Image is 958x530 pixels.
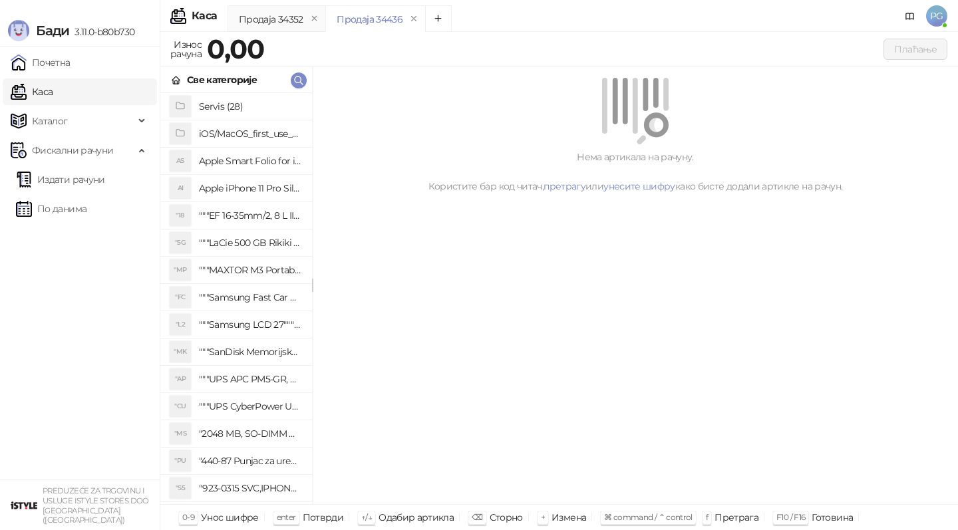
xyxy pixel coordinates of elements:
span: Фискални рачуни [32,137,113,164]
div: Износ рачуна [168,36,204,63]
div: Готовина [812,509,853,526]
h4: """SanDisk Memorijska kartica 256GB microSDXC sa SD adapterom SDSQXA1-256G-GN6MA - Extreme PLUS, ... [199,341,301,362]
div: Одабир артикла [379,509,454,526]
div: "5G [170,232,191,253]
strong: 0,00 [207,33,264,65]
h4: """MAXTOR M3 Portable 2TB 2.5"""" crni eksterni hard disk HX-M201TCB/GM""" [199,259,301,281]
button: Плаћање [883,39,947,60]
small: PREDUZEĆE ZA TRGOVINU I USLUGE ISTYLE STORES DOO [GEOGRAPHIC_DATA] ([GEOGRAPHIC_DATA]) [43,486,149,525]
h4: "2048 MB, SO-DIMM DDRII, 667 MHz, Napajanje 1,8 0,1 V, Latencija CL5" [199,423,301,444]
span: + [541,512,545,522]
div: "L2 [170,314,191,335]
h4: """Samsung Fast Car Charge Adapter, brzi auto punja_, boja crna""" [199,287,301,308]
div: "PU [170,450,191,471]
div: AI [170,178,191,199]
span: enter [277,512,296,522]
button: Add tab [425,5,452,32]
h4: Apple iPhone 11 Pro Silicone Case - Black [199,178,301,199]
div: Све категорије [187,72,257,87]
div: "FC [170,287,191,308]
div: "MK [170,341,191,362]
h4: """Samsung LCD 27"""" C27F390FHUXEN""" [199,314,301,335]
span: PG [926,5,947,27]
span: Бади [36,23,69,39]
div: AS [170,150,191,172]
button: remove [405,13,422,25]
a: унесите шифру [603,180,675,192]
span: ↑/↓ [361,512,372,522]
a: Каса [11,78,53,105]
button: remove [306,13,323,25]
h4: """LaCie 500 GB Rikiki USB 3.0 / Ultra Compact & Resistant aluminum / USB 3.0 / 2.5""""""" [199,232,301,253]
h4: """EF 16-35mm/2, 8 L III USM""" [199,205,301,226]
span: Каталог [32,108,68,134]
img: Logo [8,20,29,41]
div: "CU [170,396,191,417]
div: Унос шифре [201,509,259,526]
span: ⌘ command / ⌃ control [604,512,693,522]
div: Продаја 34352 [239,12,303,27]
div: "S5 [170,477,191,499]
span: 0-9 [182,512,194,522]
div: Каса [192,11,217,21]
div: Претрага [715,509,758,526]
h4: """UPS CyberPower UT650EG, 650VA/360W , line-int., s_uko, desktop""" [199,396,301,417]
span: ⌫ [472,512,482,522]
a: По данима [16,196,86,222]
div: Нема артикала на рачуну. Користите бар код читач, или како бисте додали артикле на рачун. [329,150,942,194]
a: Документација [899,5,921,27]
h4: """UPS APC PM5-GR, Essential Surge Arrest,5 utic_nica""" [199,368,301,390]
div: "AP [170,368,191,390]
span: 3.11.0-b80b730 [69,26,134,38]
h4: Servis (28) [199,96,301,117]
span: F10 / F16 [776,512,805,522]
div: Измена [552,509,586,526]
div: Потврди [303,509,344,526]
h4: "923-0315 SVC,IPHONE 5/5S BATTERY REMOVAL TRAY Držač za iPhone sa kojim se otvara display [199,477,301,499]
div: Сторно [490,509,523,526]
h4: iOS/MacOS_first_use_assistance (4) [199,123,301,144]
div: "18 [170,205,191,226]
span: f [706,512,708,522]
div: grid [160,93,312,504]
div: "MS [170,423,191,444]
img: 64x64-companyLogo-77b92cf4-9946-4f36-9751-bf7bb5fd2c7d.png [11,492,37,519]
div: Продаја 34436 [337,12,402,27]
h4: Apple Smart Folio for iPad mini (A17 Pro) - Sage [199,150,301,172]
a: Издати рачуни [16,166,105,193]
h4: "440-87 Punjac za uredjaje sa micro USB portom 4/1, Stand." [199,450,301,471]
a: претрагу [544,180,585,192]
a: Почетна [11,49,71,76]
div: "MP [170,259,191,281]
